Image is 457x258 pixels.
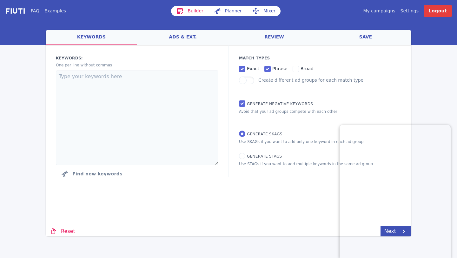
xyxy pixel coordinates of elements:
input: Generate STAGs [239,153,245,159]
iframe: <p>Your browser does not support iframes.</p> [340,125,451,258]
input: Generate SKAGs [239,131,245,137]
a: FAQ [31,8,39,14]
a: save [320,30,411,45]
a: ads & ext. [137,30,228,45]
a: Settings [401,8,419,14]
span: phrase [272,66,288,71]
span: exact [247,66,259,71]
p: One per line without commas [56,62,218,68]
p: Use SKAGs if you want to add only one keyword in each ad group [239,139,401,145]
span: Generate Negative keywords [247,102,313,106]
p: Match Types [239,55,401,61]
a: Examples [44,8,66,14]
a: Builder [171,6,209,16]
img: f731f27.png [5,7,26,15]
p: Use STAGs if you want to add multiple keywords in the same ad group [239,161,401,167]
a: keywords [46,30,137,45]
input: broad [293,66,299,72]
input: Generate Negative keywords [239,100,245,107]
input: phrase [264,66,271,72]
a: Planner [209,6,247,16]
input: exact [239,66,245,72]
span: broad [301,66,314,71]
p: Avoid that your ad groups compete with each other [239,109,401,114]
a: Reset [46,226,79,236]
span: Generate SKAGs [247,132,282,136]
a: My campaigns [363,8,395,14]
button: Click to find new keywords related to those above [56,167,128,180]
a: Mixer [247,6,281,16]
span: Generate STAGs [247,154,282,159]
label: Keywords: [56,55,218,61]
a: review [228,30,320,45]
label: Create different ad groups for each match type [258,78,363,83]
a: Logout [424,5,452,17]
